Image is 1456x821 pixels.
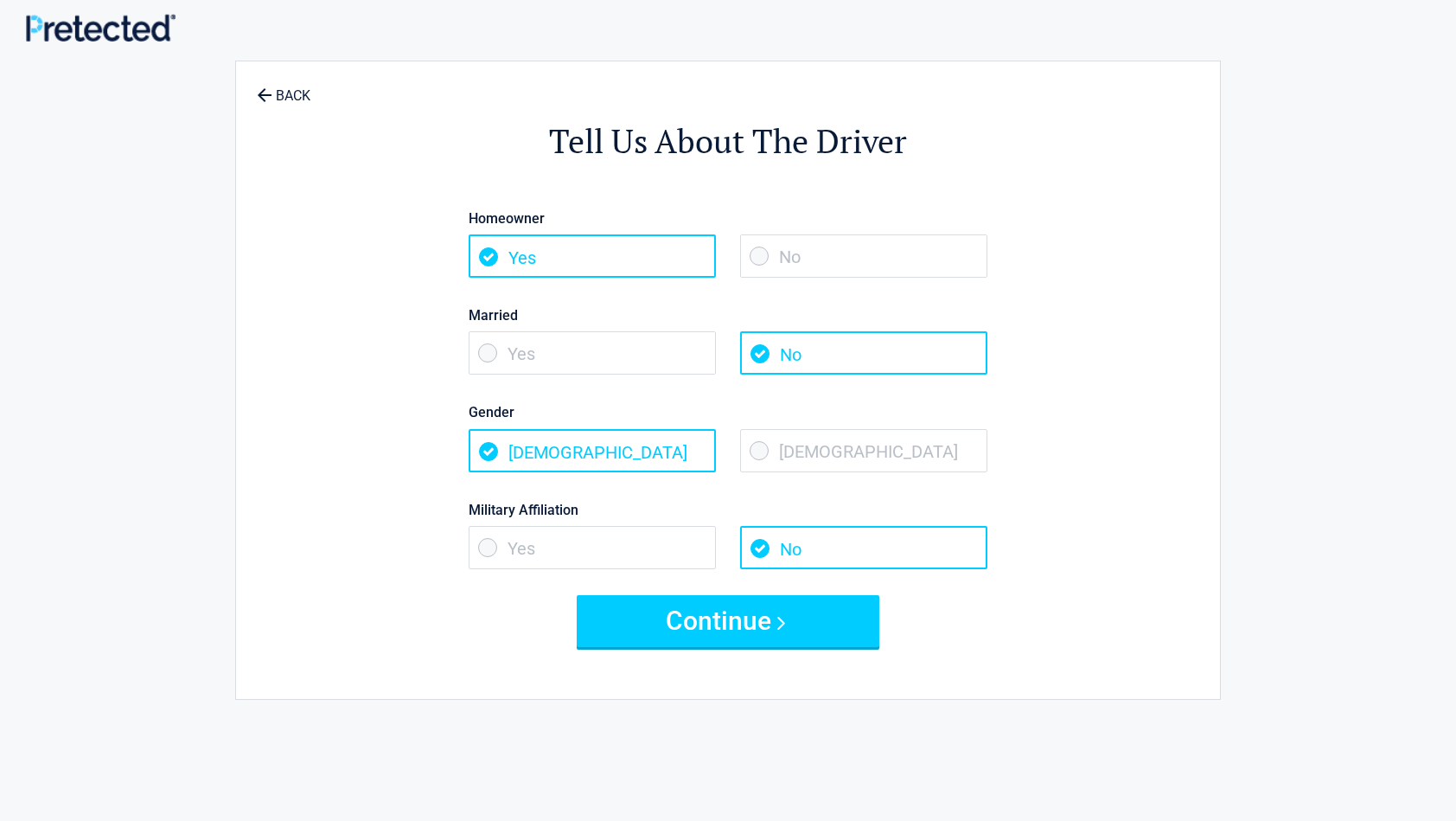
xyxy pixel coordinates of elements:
[26,14,176,41] img: Main Logo
[469,304,987,327] label: Married
[469,207,987,230] label: Homeowner
[331,119,1125,164] h2: Tell Us About The Driver
[740,526,987,569] span: No
[469,429,716,472] span: [DEMOGRAPHIC_DATA]
[253,73,314,103] a: BACK
[740,234,987,278] span: No
[577,595,879,647] button: Continue
[469,498,987,522] label: Military Affiliation
[469,401,987,424] label: Gender
[740,331,987,375] span: No
[740,429,987,472] span: [DEMOGRAPHIC_DATA]
[469,331,716,375] span: Yes
[469,234,716,278] span: Yes
[469,526,716,569] span: Yes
